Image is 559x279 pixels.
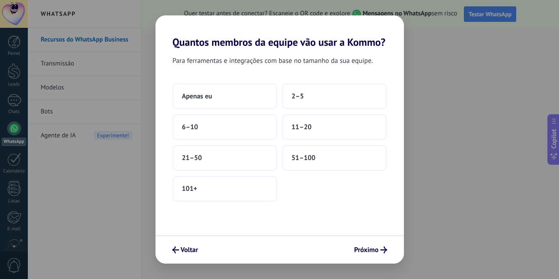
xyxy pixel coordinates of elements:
button: 2–5 [282,83,387,109]
button: 51–100 [282,145,387,171]
button: Voltar [168,243,202,257]
button: 21–50 [173,145,277,171]
span: Apenas eu [182,92,212,101]
button: Apenas eu [173,83,277,109]
span: 2–5 [292,92,304,101]
span: Voltar [181,247,198,253]
span: 51–100 [292,154,316,162]
h2: Quantos membros da equipe vão usar a Kommo? [155,15,404,48]
span: 6–10 [182,123,198,131]
span: Para ferramentas e integrações com base no tamanho da sua equipe. [173,55,373,66]
span: 101+ [182,184,197,193]
span: 21–50 [182,154,202,162]
button: Próximo [350,243,391,257]
button: 101+ [173,176,277,202]
button: 11–20 [282,114,387,140]
span: Próximo [354,247,379,253]
span: 11–20 [292,123,312,131]
button: 6–10 [173,114,277,140]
